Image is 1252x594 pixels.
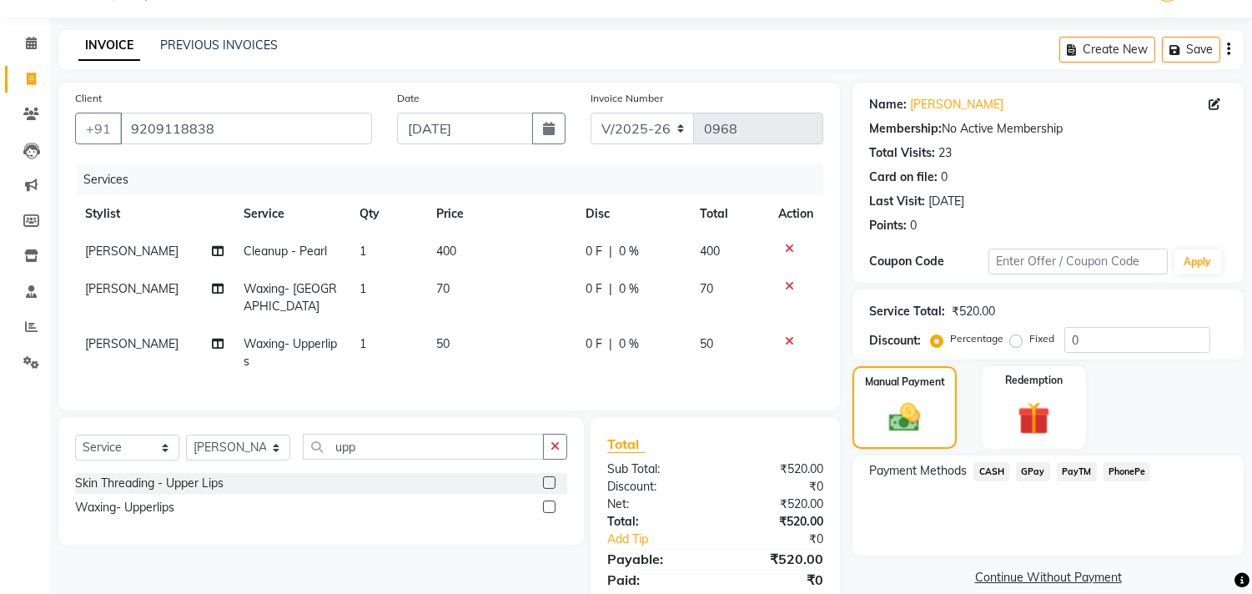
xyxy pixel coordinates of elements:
span: PhonePe [1104,462,1151,481]
div: Skin Threading - Upper Lips [75,475,224,492]
span: Total [607,435,646,453]
div: Total Visits: [869,144,935,162]
span: 1 [360,244,366,259]
button: Create New [1059,37,1155,63]
input: Search by Name/Mobile/Email/Code [120,113,372,144]
span: 0 % [619,243,639,260]
th: Qty [349,195,426,233]
a: INVOICE [78,31,140,61]
span: 0 % [619,280,639,298]
th: Price [426,195,576,233]
div: ₹520.00 [716,513,837,531]
a: Continue Without Payment [856,569,1240,586]
th: Disc [576,195,690,233]
img: _cash.svg [879,400,929,435]
input: Search or Scan [303,434,544,460]
label: Client [75,91,102,106]
span: Payment Methods [869,462,967,480]
span: 1 [360,281,366,296]
span: 0 F [586,243,602,260]
div: ₹520.00 [716,496,837,513]
div: Discount: [595,478,716,496]
input: Enter Offer / Coupon Code [988,249,1167,274]
span: 0 % [619,335,639,353]
a: [PERSON_NAME] [910,96,1003,113]
div: ₹520.00 [716,549,837,569]
div: No Active Membership [869,120,1227,138]
span: | [609,243,612,260]
label: Redemption [1005,373,1063,388]
button: +91 [75,113,122,144]
span: Cleanup - Pearl [244,244,328,259]
span: CASH [973,462,1009,481]
button: Save [1162,37,1220,63]
th: Service [234,195,350,233]
a: PREVIOUS INVOICES [160,38,278,53]
label: Percentage [950,331,1003,346]
div: ₹520.00 [952,303,995,320]
div: Sub Total: [595,461,716,478]
span: 1 [360,336,366,351]
span: GPay [1016,462,1050,481]
div: Payable: [595,549,716,569]
div: 0 [941,169,948,186]
span: 0 F [586,280,602,298]
div: ₹0 [716,478,837,496]
div: 0 [910,217,917,234]
div: ₹520.00 [716,461,837,478]
div: Points: [869,217,907,234]
span: | [609,335,612,353]
span: PayTM [1057,462,1097,481]
span: 400 [436,244,456,259]
span: 70 [701,281,714,296]
div: Membership: [869,120,942,138]
th: Total [691,195,769,233]
div: Coupon Code [869,253,988,270]
label: Manual Payment [865,375,945,390]
span: [PERSON_NAME] [85,336,178,351]
span: 50 [436,336,450,351]
span: 400 [701,244,721,259]
label: Fixed [1029,331,1054,346]
span: [PERSON_NAME] [85,281,178,296]
div: Services [77,164,836,195]
span: Waxing- Upperlips [244,336,338,369]
button: Apply [1174,249,1222,274]
img: _gift.svg [1008,398,1060,439]
th: Action [768,195,823,233]
div: Service Total: [869,303,945,320]
div: Waxing- Upperlips [75,499,174,516]
span: 70 [436,281,450,296]
th: Stylist [75,195,234,233]
a: Add Tip [595,531,736,548]
div: Card on file: [869,169,938,186]
div: ₹0 [716,570,837,590]
span: 0 F [586,335,602,353]
div: ₹0 [736,531,837,548]
div: 23 [938,144,952,162]
label: Date [397,91,420,106]
div: Total: [595,513,716,531]
div: Discount: [869,332,921,350]
div: Paid: [595,570,716,590]
span: 50 [701,336,714,351]
div: [DATE] [928,193,964,210]
div: Last Visit: [869,193,925,210]
div: Name: [869,96,907,113]
label: Invoice Number [591,91,663,106]
span: Waxing- [GEOGRAPHIC_DATA] [244,281,338,314]
span: [PERSON_NAME] [85,244,178,259]
div: Net: [595,496,716,513]
span: | [609,280,612,298]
